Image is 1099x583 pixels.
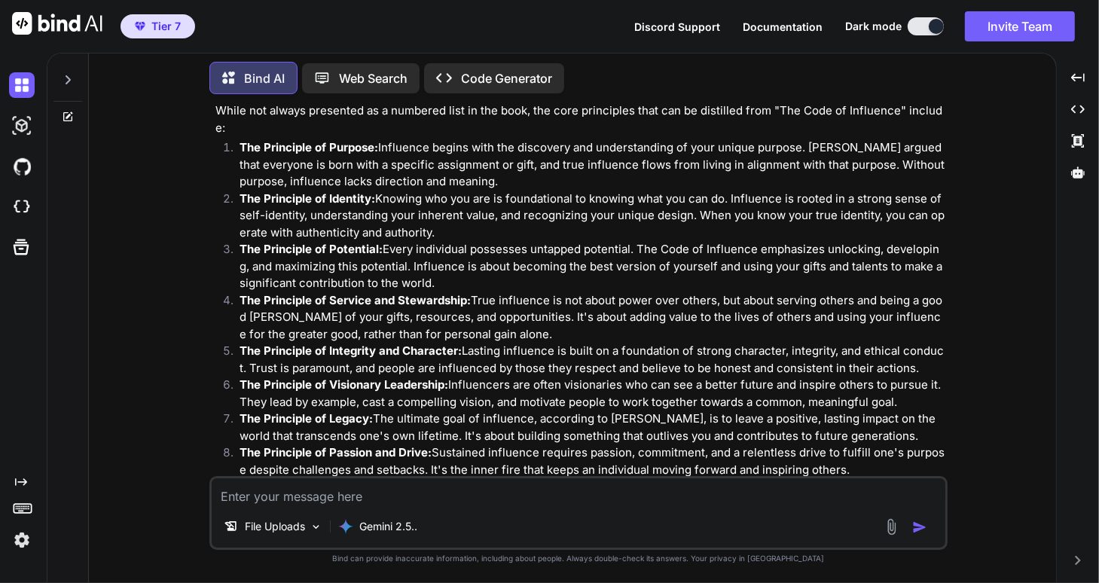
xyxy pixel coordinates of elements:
span: Documentation [743,20,823,33]
img: attachment [883,518,900,536]
img: icon [912,520,927,535]
img: premium [135,22,145,31]
button: Discord Support [634,19,720,35]
img: Pick Models [310,520,322,533]
strong: The Principle of Purpose: [240,140,378,154]
p: Bind can provide inaccurate information, including about people. Always double-check its answers.... [209,553,948,564]
p: Every individual possesses untapped potential. The Code of Influence emphasizes unlocking, develo... [240,241,945,292]
p: Knowing who you are is foundational to knowing what you can do. Influence is rooted in a strong s... [240,191,945,242]
strong: The Principle of Service and Stewardship: [240,293,471,307]
p: While not always presented as a numbered list in the book, the core principles that can be distil... [215,102,945,136]
strong: The Principle of Legacy: [240,411,373,426]
span: Dark mode [845,19,902,34]
p: Influencers are often visionaries who can see a better future and inspire others to pursue it. Th... [240,377,945,411]
img: settings [9,527,35,553]
img: darkChat [9,72,35,98]
button: premiumTier 7 [121,14,195,38]
strong: The Principle of Passion and Drive: [240,445,432,459]
img: darkAi-studio [9,113,35,139]
strong: The Principle of Integrity and Character: [240,343,462,358]
p: Sustained influence requires passion, commitment, and a relentless drive to fulfill one's purpose... [240,444,945,478]
span: Discord Support [634,20,720,33]
img: cloudideIcon [9,194,35,220]
p: True influence is not about power over others, but about serving others and being a good [PERSON_... [240,292,945,343]
button: Documentation [743,19,823,35]
p: The ultimate goal of influence, according to [PERSON_NAME], is to leave a positive, lasting impac... [240,411,945,444]
strong: The Principle of Identity: [240,191,375,206]
img: Bind AI [12,12,102,35]
p: Lasting influence is built on a foundation of strong character, integrity, and ethical conduct. T... [240,343,945,377]
p: Gemini 2.5.. [359,519,417,534]
p: Code Generator [461,69,552,87]
p: File Uploads [245,519,305,534]
img: githubDark [9,154,35,179]
p: Bind AI [244,69,285,87]
img: Gemini 2.5 flash [338,519,353,534]
p: Influence begins with the discovery and understanding of your unique purpose. [PERSON_NAME] argue... [240,139,945,191]
span: Tier 7 [151,19,181,34]
strong: The Principle of Potential: [240,242,383,256]
button: Invite Team [965,11,1075,41]
strong: The Principle of Visionary Leadership: [240,377,448,392]
p: Web Search [339,69,408,87]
